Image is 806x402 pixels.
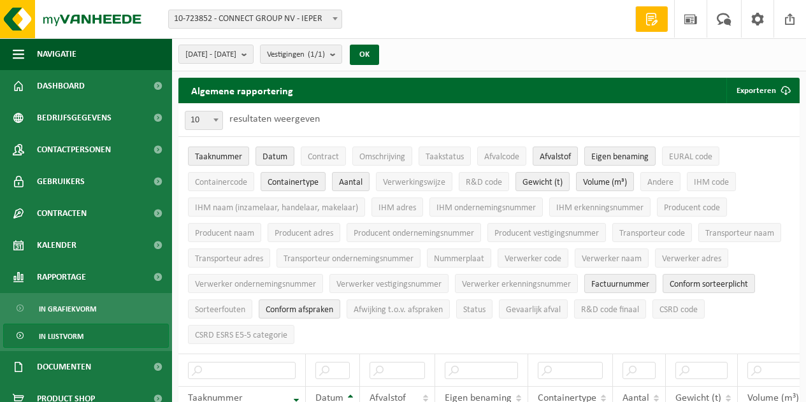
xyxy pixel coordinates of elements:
[698,223,781,242] button: Transporteur naamTransporteur naam: Activate to sort
[185,111,222,129] span: 10
[37,134,111,166] span: Contactpersonen
[462,280,571,289] span: Verwerker erkenningsnummer
[261,172,326,191] button: ContainertypeContainertype: Activate to sort
[37,166,85,197] span: Gebruikers
[663,274,755,293] button: Conform sorteerplicht : Activate to sort
[37,70,85,102] span: Dashboard
[195,229,254,238] span: Producent naam
[466,178,502,187] span: R&D code
[350,45,379,65] button: OK
[463,305,486,315] span: Status
[329,274,449,293] button: Verwerker vestigingsnummerVerwerker vestigingsnummer: Activate to sort
[575,248,649,268] button: Verwerker naamVerwerker naam: Activate to sort
[268,178,319,187] span: Containertype
[188,248,270,268] button: Transporteur adresTransporteur adres: Activate to sort
[37,351,91,383] span: Documenten
[37,38,76,70] span: Navigatie
[347,299,450,319] button: Afwijking t.o.v. afsprakenAfwijking t.o.v. afspraken: Activate to sort
[195,152,242,162] span: Taaknummer
[260,45,342,64] button: Vestigingen(1/1)
[687,172,736,191] button: IHM codeIHM code: Activate to sort
[655,248,728,268] button: Verwerker adresVerwerker adres: Activate to sort
[284,254,414,264] span: Transporteur ondernemingsnummer
[376,172,452,191] button: VerwerkingswijzeVerwerkingswijze: Activate to sort
[647,178,673,187] span: Andere
[259,299,340,319] button: Conform afspraken : Activate to sort
[371,197,423,217] button: IHM adresIHM adres: Activate to sort
[522,178,563,187] span: Gewicht (t)
[347,223,481,242] button: Producent ondernemingsnummerProducent ondernemingsnummer: Activate to sort
[669,152,712,162] span: EURAL code
[308,152,339,162] span: Contract
[662,147,719,166] button: EURAL codeEURAL code: Activate to sort
[185,45,236,64] span: [DATE] - [DATE]
[533,147,578,166] button: AfvalstofAfvalstof: Activate to sort
[301,147,346,166] button: ContractContract: Activate to sort
[459,172,509,191] button: R&D codeR&amp;D code: Activate to sort
[195,254,263,264] span: Transporteur adres
[229,114,320,124] label: resultaten weergeven
[268,223,340,242] button: Producent adresProducent adres: Activate to sort
[556,203,644,213] span: IHM erkenningsnummer
[178,78,306,103] h2: Algemene rapportering
[652,299,705,319] button: CSRD codeCSRD code: Activate to sort
[168,10,342,29] span: 10-723852 - CONNECT GROUP NV - IEPER
[275,229,333,238] span: Producent adres
[726,78,798,103] button: Exporteren
[612,223,692,242] button: Transporteur codeTransporteur code: Activate to sort
[277,248,421,268] button: Transporteur ondernemingsnummerTransporteur ondernemingsnummer : Activate to sort
[499,299,568,319] button: Gevaarlijk afval : Activate to sort
[352,147,412,166] button: OmschrijvingOmschrijving: Activate to sort
[255,147,294,166] button: DatumDatum: Activate to sort
[39,297,96,321] span: In grafiekvorm
[505,254,561,264] span: Verwerker code
[195,203,358,213] span: IHM naam (inzamelaar, handelaar, makelaar)
[515,172,570,191] button: Gewicht (t)Gewicht (t): Activate to sort
[188,147,249,166] button: TaaknummerTaaknummer: Activate to remove sorting
[37,102,112,134] span: Bedrijfsgegevens
[456,299,493,319] button: StatusStatus: Activate to sort
[506,305,561,315] span: Gevaarlijk afval
[664,203,720,213] span: Producent code
[657,197,727,217] button: Producent codeProducent code: Activate to sort
[195,331,287,340] span: CSRD ESRS E5-5 categorie
[591,152,649,162] span: Eigen benaming
[455,274,578,293] button: Verwerker erkenningsnummerVerwerker erkenningsnummer: Activate to sort
[37,229,76,261] span: Kalender
[185,111,223,130] span: 10
[427,248,491,268] button: NummerplaatNummerplaat: Activate to sort
[354,229,474,238] span: Producent ondernemingsnummer
[583,178,627,187] span: Volume (m³)
[188,197,365,217] button: IHM naam (inzamelaar, handelaar, makelaar)IHM naam (inzamelaar, handelaar, makelaar): Activate to...
[584,274,656,293] button: FactuurnummerFactuurnummer: Activate to sort
[419,147,471,166] button: TaakstatusTaakstatus: Activate to sort
[694,178,729,187] span: IHM code
[359,152,405,162] span: Omschrijving
[378,203,416,213] span: IHM adres
[619,229,685,238] span: Transporteur code
[263,152,287,162] span: Datum
[383,178,445,187] span: Verwerkingswijze
[540,152,571,162] span: Afvalstof
[484,152,519,162] span: Afvalcode
[662,254,721,264] span: Verwerker adres
[3,324,169,348] a: In lijstvorm
[188,299,252,319] button: SorteerfoutenSorteerfouten: Activate to sort
[267,45,325,64] span: Vestigingen
[436,203,536,213] span: IHM ondernemingsnummer
[591,280,649,289] span: Factuurnummer
[37,197,87,229] span: Contracten
[188,325,294,344] button: CSRD ESRS E5-5 categorieCSRD ESRS E5-5 categorie: Activate to sort
[188,172,254,191] button: ContainercodeContainercode: Activate to sort
[188,274,323,293] button: Verwerker ondernemingsnummerVerwerker ondernemingsnummer: Activate to sort
[178,45,254,64] button: [DATE] - [DATE]
[498,248,568,268] button: Verwerker codeVerwerker code: Activate to sort
[3,296,169,320] a: In grafiekvorm
[39,324,83,348] span: In lijstvorm
[670,280,748,289] span: Conform sorteerplicht
[37,261,86,293] span: Rapportage
[549,197,651,217] button: IHM erkenningsnummerIHM erkenningsnummer: Activate to sort
[266,305,333,315] span: Conform afspraken
[574,299,646,319] button: R&D code finaalR&amp;D code finaal: Activate to sort
[487,223,606,242] button: Producent vestigingsnummerProducent vestigingsnummer: Activate to sort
